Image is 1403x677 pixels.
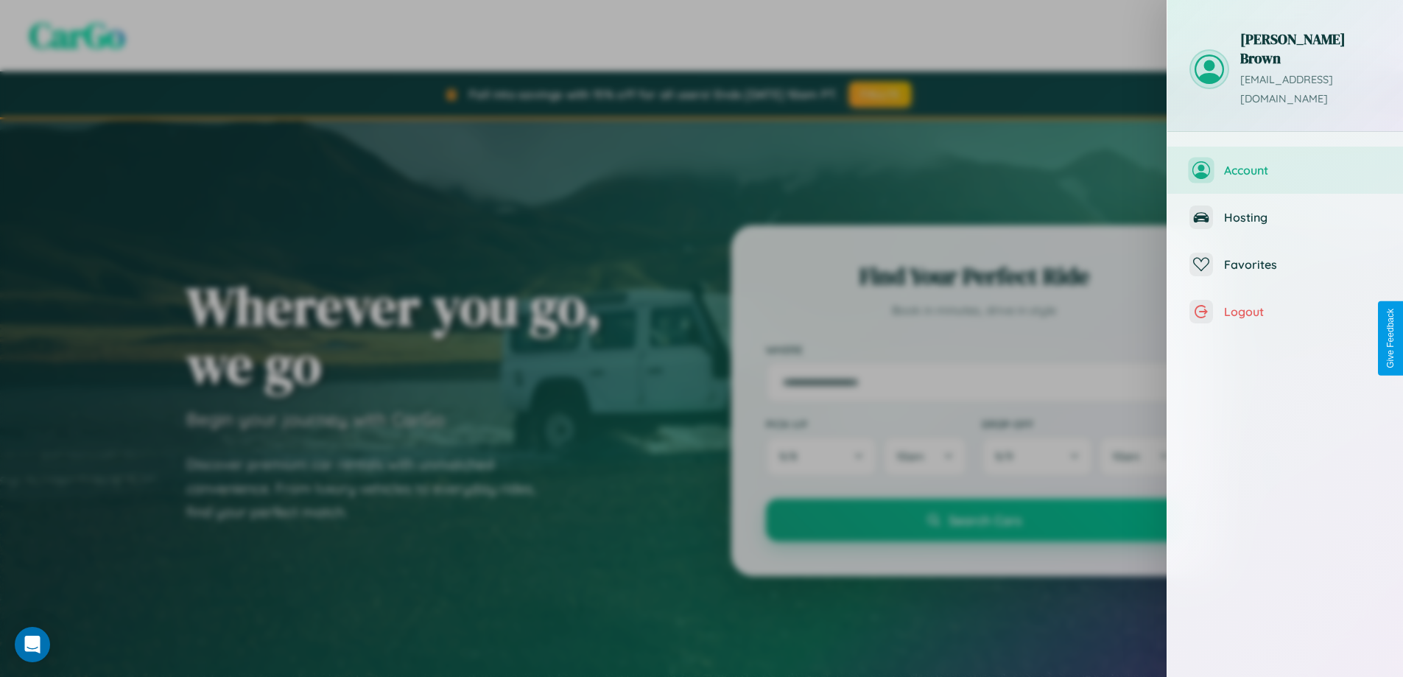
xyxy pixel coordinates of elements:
h3: [PERSON_NAME] Brown [1240,29,1381,68]
button: Hosting [1167,194,1403,241]
div: Give Feedback [1385,309,1396,368]
span: Logout [1224,304,1381,319]
span: Favorites [1224,257,1381,272]
div: Open Intercom Messenger [15,627,50,662]
span: Hosting [1224,210,1381,225]
button: Favorites [1167,241,1403,288]
span: Account [1224,163,1381,178]
p: [EMAIL_ADDRESS][DOMAIN_NAME] [1240,71,1381,109]
button: Logout [1167,288,1403,335]
button: Account [1167,147,1403,194]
